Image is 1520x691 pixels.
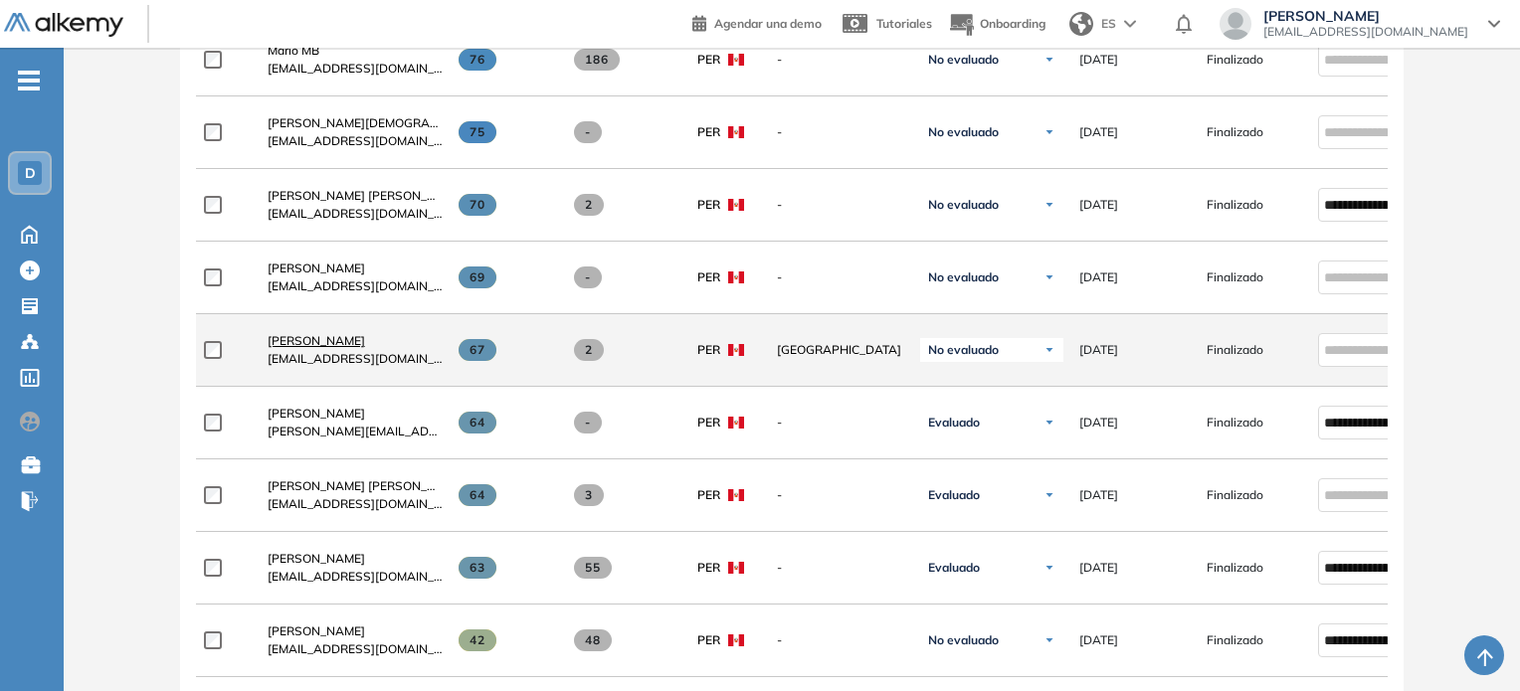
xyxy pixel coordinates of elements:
a: [PERSON_NAME] [268,259,443,277]
span: [EMAIL_ADDRESS][DOMAIN_NAME] [268,205,443,223]
span: - [777,414,904,432]
span: No evaluado [928,124,999,140]
span: [PERSON_NAME] [268,406,365,421]
span: [PERSON_NAME][DEMOGRAPHIC_DATA] [268,115,499,130]
span: 64 [459,412,497,433]
span: - [777,559,904,577]
span: [PERSON_NAME][EMAIL_ADDRESS][DOMAIN_NAME] [268,423,443,440]
a: [PERSON_NAME] [PERSON_NAME] [PERSON_NAME] [268,477,443,495]
a: [PERSON_NAME] [268,622,443,640]
span: - [574,412,603,433]
span: PER [697,123,720,141]
span: Finalizado [1207,559,1263,577]
span: 63 [459,557,497,579]
span: No evaluado [928,632,999,648]
span: - [777,486,904,504]
span: [EMAIL_ADDRESS][DOMAIN_NAME] [268,132,443,150]
span: [PERSON_NAME] [PERSON_NAME] [PERSON_NAME] [268,478,566,493]
span: Onboarding [980,16,1045,31]
span: PER [697,559,720,577]
a: [PERSON_NAME] [PERSON_NAME] [268,187,443,205]
img: PER [728,199,744,211]
span: 75 [459,121,497,143]
span: 67 [459,339,497,361]
span: [EMAIL_ADDRESS][DOMAIN_NAME] [268,640,443,658]
img: PER [728,271,744,283]
img: Logo [4,13,123,38]
img: arrow [1124,20,1136,28]
span: 69 [459,266,497,288]
span: 70 [459,194,497,216]
span: No evaluado [928,197,999,213]
a: [PERSON_NAME][DEMOGRAPHIC_DATA] [268,114,443,132]
img: PER [728,344,744,356]
span: [PERSON_NAME] [1263,8,1468,24]
img: PER [728,417,744,429]
span: [EMAIL_ADDRESS][DOMAIN_NAME] [268,495,443,513]
span: [DATE] [1079,414,1118,432]
span: Finalizado [1207,51,1263,69]
span: - [777,631,904,649]
span: 64 [459,484,497,506]
span: PER [697,268,720,286]
span: 55 [574,557,613,579]
span: 2 [574,194,605,216]
span: - [777,123,904,141]
span: 186 [574,49,621,71]
span: Evaluado [928,415,980,431]
span: [DATE] [1079,123,1118,141]
span: 76 [459,49,497,71]
span: [DATE] [1079,341,1118,359]
span: [PERSON_NAME] [268,333,365,348]
span: [EMAIL_ADDRESS][DOMAIN_NAME] [268,350,443,368]
span: Tutoriales [876,16,932,31]
a: [PERSON_NAME] [268,405,443,423]
span: Finalizado [1207,631,1263,649]
span: - [777,268,904,286]
span: 42 [459,629,497,651]
a: [PERSON_NAME] [268,332,443,350]
span: PER [697,486,720,504]
span: [EMAIL_ADDRESS][DOMAIN_NAME] [1263,24,1468,40]
span: Finalizado [1207,414,1263,432]
span: [EMAIL_ADDRESS][DOMAIN_NAME] [268,568,443,586]
img: Ícono de flecha [1044,54,1055,66]
img: world [1069,12,1093,36]
span: Finalizado [1207,341,1263,359]
span: 3 [574,484,605,506]
a: Agendar una demo [692,10,822,34]
img: Ícono de flecha [1044,489,1055,501]
img: Ícono de flecha [1044,634,1055,646]
span: [EMAIL_ADDRESS][DOMAIN_NAME] [268,277,443,295]
span: [DATE] [1079,559,1118,577]
span: - [777,196,904,214]
span: PER [697,631,720,649]
i: - [18,79,40,83]
span: Finalizado [1207,196,1263,214]
span: Evaluado [928,560,980,576]
span: No evaluado [928,269,999,285]
span: 48 [574,629,613,651]
a: Mario MB [268,42,443,60]
span: - [574,266,603,288]
span: [EMAIL_ADDRESS][DOMAIN_NAME] [268,60,443,78]
span: [PERSON_NAME] [268,623,365,638]
img: Ícono de flecha [1044,199,1055,211]
span: [PERSON_NAME] [PERSON_NAME] [268,188,466,203]
span: PER [697,414,720,432]
img: Ícono de flecha [1044,126,1055,138]
span: Finalizado [1207,268,1263,286]
span: Mario MB [268,43,319,58]
button: Onboarding [948,3,1045,46]
span: PER [697,51,720,69]
img: Ícono de flecha [1044,417,1055,429]
img: PER [728,54,744,66]
a: [PERSON_NAME] [268,550,443,568]
span: No evaluado [928,52,999,68]
span: [PERSON_NAME] [268,551,365,566]
span: PER [697,341,720,359]
span: [DATE] [1079,196,1118,214]
img: PER [728,126,744,138]
span: - [574,121,603,143]
span: No evaluado [928,342,999,358]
